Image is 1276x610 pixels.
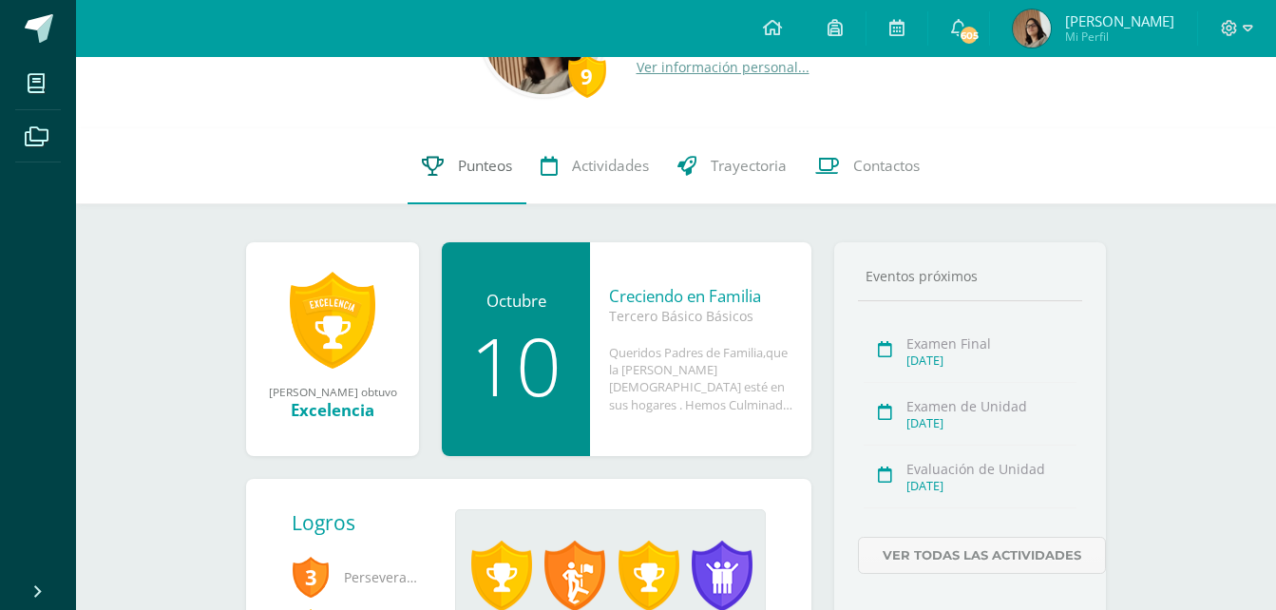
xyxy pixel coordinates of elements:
[568,54,606,98] div: 9
[461,290,571,312] div: Octubre
[609,285,792,307] div: Creciendo en Familia
[461,326,571,406] div: 10
[458,156,512,176] span: Punteos
[1065,29,1174,45] span: Mi Perfil
[906,353,1076,369] div: [DATE]
[906,415,1076,431] div: [DATE]
[265,399,400,421] div: Excelencia
[609,344,792,413] div: Queridos Padres de Familia,que la [PERSON_NAME][DEMOGRAPHIC_DATA] esté en sus hogares . Hemos Cul...
[906,397,1076,415] div: Examen de Unidad
[906,460,1076,478] div: Evaluación de Unidad
[292,509,440,536] div: Logros
[858,537,1106,574] a: Ver todas las actividades
[572,156,649,176] span: Actividades
[801,128,934,204] a: Contactos
[408,128,526,204] a: Punteos
[609,307,792,325] div: Tercero Básico Básicos
[959,25,980,46] span: 605
[906,334,1076,353] div: Examen Final
[711,156,787,176] span: Trayectoria
[1065,11,1174,30] span: [PERSON_NAME]
[292,551,425,603] span: Perseverancia
[526,128,663,204] a: Actividades
[292,555,330,599] span: 3
[265,384,400,399] div: [PERSON_NAME] obtuvo
[663,128,801,204] a: Trayectoria
[853,156,920,176] span: Contactos
[1013,10,1051,48] img: 0e8dd81227810d544f711f14169b4e10.png
[906,478,1076,494] div: [DATE]
[858,267,1082,285] div: Eventos próximos
[637,58,809,76] a: Ver información personal...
